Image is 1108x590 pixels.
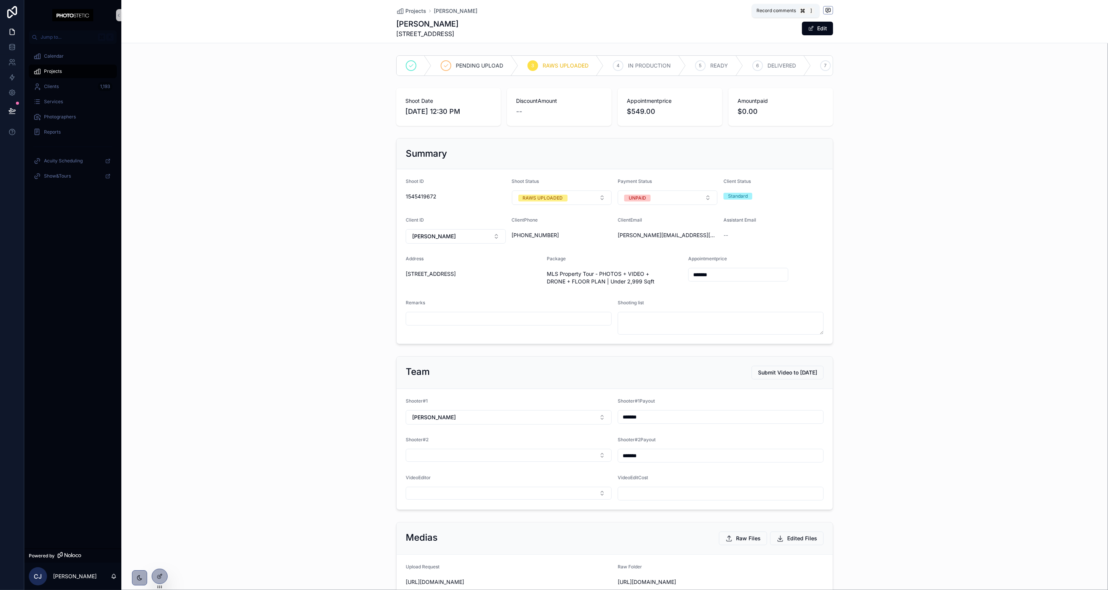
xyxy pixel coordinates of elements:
[512,178,539,184] span: Shoot Status
[628,62,671,69] span: IN PRODUCTION
[618,475,648,480] span: VideoEditCost
[512,217,538,223] span: ClientPhone
[29,30,117,44] button: Jump to...K
[808,8,814,14] span: ]
[710,62,728,69] span: READY
[738,97,824,105] span: Amountpaid
[618,437,656,442] span: Shooter#2Payout
[406,229,506,244] button: Select Button
[24,44,121,193] div: scrollable content
[688,256,727,261] span: Appointmentprice
[396,19,458,29] h1: [PERSON_NAME]
[405,7,426,15] span: Projects
[396,29,458,38] span: [STREET_ADDRESS]
[406,300,425,305] span: Remarks
[29,125,117,139] a: Reports
[412,233,456,240] span: [PERSON_NAME]
[29,65,117,78] a: Projects
[767,62,796,69] span: DELIVERED
[29,49,117,63] a: Calendar
[618,217,642,223] span: ClientEmail
[406,148,447,160] h2: Summary
[627,106,713,117] span: $549.00
[52,9,93,21] img: App logo
[406,578,612,586] span: [URL][DOMAIN_NAME]
[406,217,424,223] span: Client ID
[406,449,612,462] button: Select Button
[516,97,603,105] span: DiscountAmount
[44,53,64,59] span: Calendar
[406,487,612,500] button: Select Button
[405,97,492,105] span: Shoot Date
[29,95,117,109] a: Services
[728,193,748,200] div: Standard
[29,553,55,559] span: Powered by
[34,572,42,581] span: CJ
[512,231,559,239] a: [PHONE_NUMBER]
[758,369,817,376] span: Submit Video to [DATE]
[756,8,796,14] span: Record comments
[406,270,541,278] span: [STREET_ADDRESS]
[434,7,477,15] a: [PERSON_NAME]
[627,97,713,105] span: Appointmentprice
[29,154,117,168] a: Acuity Scheduling
[618,578,753,586] span: [URL][DOMAIN_NAME]
[824,63,827,69] span: 7
[618,564,642,570] span: Raw Folder
[406,475,431,480] span: VideoEditor
[629,195,646,201] div: UNPAID
[405,106,492,117] span: [DATE] 12:30 PM
[752,366,824,379] button: Submit Video to [DATE]
[29,110,117,124] a: Photographers
[406,193,506,200] span: 1545419672
[618,300,644,305] span: Shooting list
[618,190,717,205] button: Select Button
[53,573,97,580] p: [PERSON_NAME]
[802,22,833,35] button: Edit
[523,195,563,201] div: RAWS UPLOADED
[396,7,426,15] a: Projects
[738,106,824,117] span: $0.00
[44,173,71,179] span: Show&Tours
[512,190,612,205] button: Select Button
[107,34,113,40] span: K
[44,129,61,135] span: Reports
[736,535,761,542] span: Raw Files
[406,564,439,570] span: Upload Request
[723,178,751,184] span: Client Status
[406,366,430,378] h2: Team
[44,83,59,90] span: Clients
[547,270,683,285] span: MLS Property Tour - PHOTOS + VIDEO + DRONE + FLOOR PLAN | Under 2,999 Sqft
[44,158,83,164] span: Acuity Scheduling
[29,169,117,183] a: Show&Tours
[756,63,759,69] span: 6
[617,63,620,69] span: 4
[44,68,62,74] span: Projects
[516,106,522,117] span: --
[787,535,817,542] span: Edited Files
[723,217,756,223] span: Assistant Email
[412,414,456,421] span: [PERSON_NAME]
[618,231,717,239] a: [PERSON_NAME][EMAIL_ADDRESS][DOMAIN_NAME]
[406,437,428,442] span: Shooter#2
[543,62,589,69] span: RAWS UPLOADED
[456,62,503,69] span: PENDING UPLOAD
[719,532,767,545] button: Raw Files
[547,256,566,261] span: Package
[44,114,76,120] span: Photographers
[41,34,95,40] span: Jump to...
[406,532,438,544] h2: Medias
[406,410,612,425] button: Select Button
[723,231,728,239] span: --
[770,532,824,545] button: Edited Files
[406,256,424,261] span: Address
[532,63,534,69] span: 3
[44,99,63,105] span: Services
[29,80,117,93] a: Clients1,193
[618,398,655,404] span: Shooter#1Payout
[98,82,112,91] div: 1,193
[699,63,702,69] span: 5
[406,398,428,404] span: Shooter#1
[24,549,121,563] a: Powered by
